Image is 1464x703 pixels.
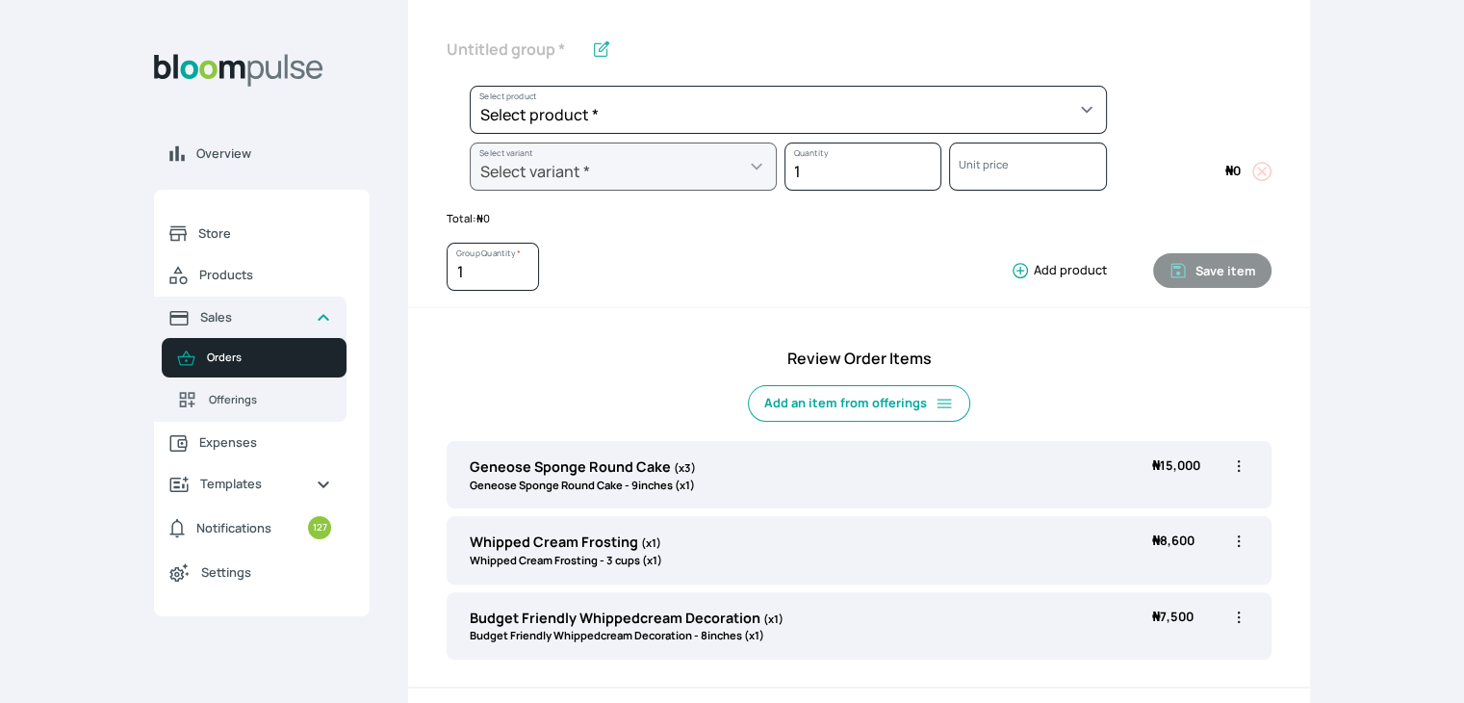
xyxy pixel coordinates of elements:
input: Untitled group * [447,30,583,70]
span: 15,000 [1152,456,1200,474]
small: 127 [308,516,331,539]
button: Add an item from offerings [748,385,970,422]
a: Expenses [154,422,347,463]
span: 0 [1225,162,1241,179]
span: ₦ [1152,456,1160,474]
button: Add product [1003,261,1107,280]
a: Store [154,213,347,254]
p: Budget Friendly Whippedcream Decoration [470,608,783,629]
span: Settings [201,563,331,582]
p: Whipped Cream Frosting [470,532,662,553]
span: ₦ [476,211,483,225]
p: Total: [447,211,1271,227]
span: 8,600 [1152,532,1194,549]
span: Templates [200,475,300,493]
button: Save item [1153,253,1271,288]
a: Sales [154,297,347,338]
span: Products [199,266,331,284]
span: Sales [200,308,300,326]
img: Bloom Logo [154,54,323,87]
span: (x1) [641,535,661,550]
span: ₦ [1225,162,1233,179]
p: Whipped Cream Frosting - 3 cups (x1) [470,553,662,569]
span: ₦ [1152,608,1160,625]
p: Budget Friendly Whippedcream Decoration - 8inches (x1) [470,628,783,644]
a: Overview [154,133,370,174]
span: Store [198,224,331,243]
span: (x1) [763,612,783,626]
span: Expenses [199,433,331,452]
a: Notifications127 [154,505,347,551]
span: Offerings [209,392,331,408]
span: Overview [196,144,354,163]
span: (x3) [674,460,696,475]
a: Products [154,254,347,297]
a: Templates [154,463,347,505]
span: 0 [476,211,490,225]
p: Geneose Sponge Round Cake - 9inches (x1) [470,478,696,494]
span: Orders [207,350,331,366]
span: Notifications [196,519,271,537]
span: ₦ [1152,532,1160,549]
h4: Review Order Items [447,347,1271,370]
a: Settings [154,551,347,593]
span: 7,500 [1152,608,1194,625]
p: Geneose Sponge Round Cake [470,456,696,478]
a: Orders [162,338,347,378]
a: Offerings [162,378,347,422]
